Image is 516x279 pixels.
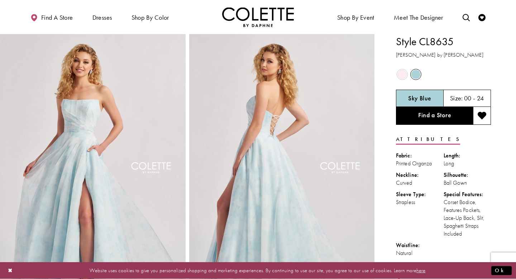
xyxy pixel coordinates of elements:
[473,107,491,125] button: Add to wishlist
[444,179,491,187] div: Ball Gown
[450,94,463,102] span: Size:
[491,266,512,275] button: Submit Dialog
[396,190,444,198] div: Sleeve Type:
[396,34,491,49] h1: Style CL8635
[396,198,444,206] div: Strapless
[41,14,73,21] span: Find a store
[444,198,491,238] div: Corset Bodice, Features Pockets, Lace-Up Back, Slit, Spaghetti Straps Included
[477,7,487,27] a: Check Wishlist
[91,7,114,27] span: Dresses
[222,7,294,27] a: Visit Home Page
[396,107,473,125] a: Find a Store
[337,14,374,21] span: Shop By Event
[444,190,491,198] div: Special Features:
[396,249,444,257] div: Natural
[396,160,444,167] div: Printed Organza
[335,7,376,27] span: Shop By Event
[416,267,425,274] a: here
[410,68,422,81] div: Sky Blue
[396,152,444,160] div: Fabric:
[92,14,112,21] span: Dresses
[222,7,294,27] img: Colette by Daphne
[396,68,408,81] div: Light Pink
[396,68,491,81] div: Product color controls state depends on size chosen
[392,7,445,27] a: Meet the designer
[444,152,491,160] div: Length:
[461,7,472,27] a: Toggle search
[130,7,171,27] span: Shop by color
[396,179,444,187] div: Curved
[4,264,16,277] button: Close Dialog
[444,160,491,167] div: Long
[444,171,491,179] div: Silhouette:
[396,51,491,59] h3: [PERSON_NAME] by [PERSON_NAME]
[464,95,484,102] h5: 00 - 24
[52,266,464,275] p: Website uses cookies to give you personalized shopping and marketing experiences. By continuing t...
[396,171,444,179] div: Neckline:
[394,14,443,21] span: Meet the designer
[408,95,431,102] h5: Chosen color
[396,134,460,145] a: Attributes
[396,241,444,249] div: Waistline:
[132,14,169,21] span: Shop by color
[29,7,75,27] a: Find a store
